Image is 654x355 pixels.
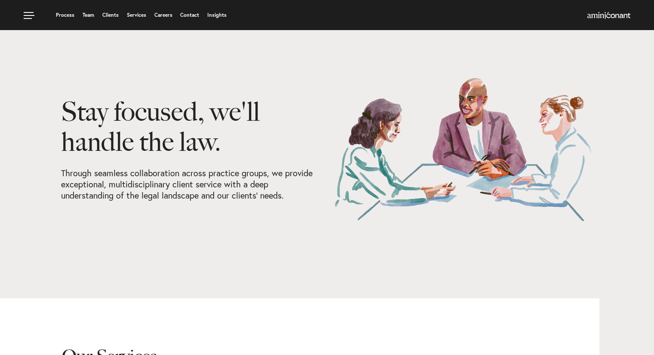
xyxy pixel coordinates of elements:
a: Process [56,12,74,18]
a: Home [587,12,630,19]
a: Insights [207,12,227,18]
a: Team [83,12,94,18]
h1: Stay focused, we'll handle the law. [61,97,321,168]
a: Contact [180,12,199,18]
p: Through seamless collaboration across practice groups, we provide exceptional, multidisciplinary ... [61,168,321,201]
a: Careers [154,12,172,18]
img: Amini & Conant [587,12,630,19]
img: Our Services [334,77,593,221]
a: Clients [102,12,119,18]
a: Services [127,12,146,18]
